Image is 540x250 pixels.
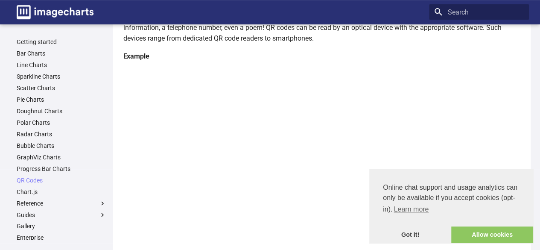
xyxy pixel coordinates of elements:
a: Bubble Charts [17,142,106,150]
a: Polar Charts [17,119,106,126]
h4: Example [123,51,524,62]
input: Search [429,4,529,20]
img: logo [17,5,93,19]
label: Reference [17,200,106,207]
a: Sparkline Charts [17,73,106,80]
label: Guides [17,211,106,219]
a: Getting started [17,38,106,46]
a: Image-Charts documentation [13,2,97,23]
span: Online chat support and usage analytics can only be available if you accept cookies (opt-in). [383,182,520,216]
a: Enterprise [17,234,106,241]
a: dismiss cookie message [369,226,451,244]
a: Doughnut Charts [17,107,106,115]
a: Scatter Charts [17,84,106,92]
div: cookieconsent [369,169,533,243]
a: Radar Charts [17,130,106,138]
a: Gallery [17,222,106,230]
a: Bar Charts [17,50,106,57]
a: QR Codes [17,176,106,184]
a: Pie Charts [17,96,106,103]
a: GraphViz Charts [17,153,106,161]
a: Chart.js [17,188,106,196]
a: learn more about cookies [392,203,430,216]
a: Progress Bar Charts [17,165,106,173]
a: allow cookies [451,226,533,244]
a: Line Charts [17,61,106,69]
